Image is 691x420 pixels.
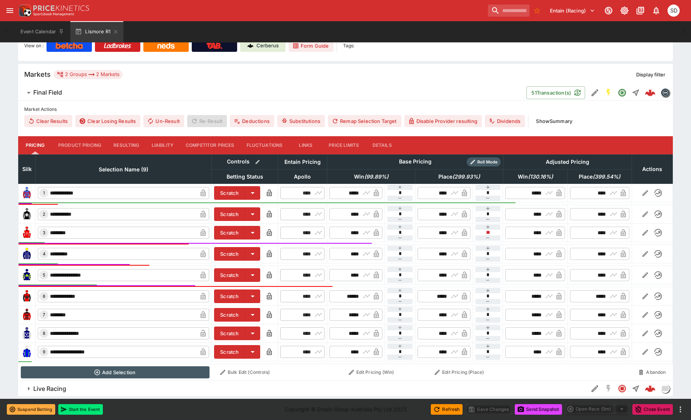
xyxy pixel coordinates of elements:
[645,383,655,394] img: logo-cerberus--red.svg
[21,346,33,358] img: runner 9
[18,136,52,154] button: Pricing
[42,190,47,196] span: 1
[346,172,397,181] span: Win(99.89%)
[256,42,279,50] p: Cerberus
[615,86,629,100] button: Open
[278,169,327,184] th: Apollo
[452,172,480,181] em: ( 299.93 %)
[593,172,620,181] em: ( 399.54 %)
[588,382,602,395] button: Edit Detail
[214,327,245,340] button: Scratch
[21,290,33,302] img: runner 6
[528,172,553,181] em: ( 130.16 %)
[21,327,33,339] img: runner 8
[21,269,33,281] img: runner 5
[157,43,174,49] img: Neds
[565,404,629,414] div: split button
[531,115,577,127] button: ShowSummary
[277,115,325,127] button: Substitutions
[485,115,525,127] button: Dividends
[430,172,488,181] span: Place(299.93%)
[289,136,323,154] button: Links
[618,4,631,17] button: Toggle light/dark mode
[3,4,17,17] button: open drawer
[629,86,643,100] button: Straight
[17,3,32,18] img: PriceKinetics Logo
[247,43,253,49] img: Cerberus
[364,172,388,181] em: ( 99.89 %)
[21,208,33,220] img: runner 2
[214,247,245,261] button: Scratch
[645,87,655,98] img: logo-cerberus--red.svg
[645,87,655,98] div: 1ccb8226-2dad-4d24-8736-bb9bd5c1db4b
[230,115,274,127] button: Deductions
[24,40,43,52] label: View on :
[632,154,672,184] th: Actions
[41,312,47,317] span: 7
[24,115,72,127] button: Clear Results
[629,382,643,395] button: Straight
[323,136,365,154] button: Price Limits
[431,404,463,415] button: Refresh
[329,366,413,378] button: Edit Pricing (Win)
[33,5,89,11] img: PriceKinetics
[212,154,278,169] th: Controls
[18,381,588,396] button: Live Racing
[41,251,47,257] span: 4
[343,40,354,52] label: Tags:
[632,404,673,415] button: Close Event
[21,227,33,239] img: runner 3
[57,70,120,79] div: 2 Groups 2 Markets
[649,4,663,17] button: Notifications
[618,88,627,97] svg: Open
[146,136,180,154] button: Liability
[634,4,647,17] button: Documentation
[41,349,47,355] span: 9
[665,2,682,19] button: Stuart Dibb
[214,226,245,240] button: Scratch
[661,384,670,393] div: liveracing
[7,404,55,415] button: Suspend Betting
[214,345,245,359] button: Scratch
[488,5,530,17] input: search
[107,136,145,154] button: Resulting
[21,366,210,378] button: Add Selection
[526,86,585,99] button: 51Transaction(s)
[404,115,482,127] button: Disable Provider resulting
[52,136,107,154] button: Product Pricing
[545,5,599,17] button: Select Tenant
[24,70,51,79] h5: Markets
[474,159,501,165] span: Roll Mode
[33,89,62,96] h6: Final Field
[588,86,602,100] button: Edit Detail
[16,21,69,42] button: Event Calendar
[214,308,245,322] button: Scratch
[418,366,501,378] button: Edit Pricing (Place)
[21,248,33,260] img: runner 4
[41,212,47,217] span: 2
[668,5,680,17] div: Stuart Dibb
[143,115,184,127] button: Un-Result
[33,12,74,16] img: Sportsbook Management
[21,309,33,321] img: runner 7
[56,43,83,49] img: Betcha
[214,289,245,303] button: Scratch
[509,172,561,181] span: Win(130.16%)
[214,268,245,282] button: Scratch
[503,154,632,169] th: Adjusted Pricing
[602,4,615,17] button: Connected to PK
[328,115,401,127] button: Remap Selection Target
[643,381,658,396] a: ef9922a0-51be-46d1-915a-4eebb4313218
[661,89,669,97] img: betmakers
[18,85,526,100] button: Final Field
[41,294,47,299] span: 6
[531,5,543,17] button: No Bookmarks
[396,157,435,166] div: Base Pricing
[240,40,286,52] a: Cerberus
[75,115,140,127] button: Clear Losing Results
[515,404,562,415] button: Send Snapshot
[207,43,222,49] img: TabNZ
[58,404,103,415] button: Start the Event
[570,172,629,181] span: Place(399.54%)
